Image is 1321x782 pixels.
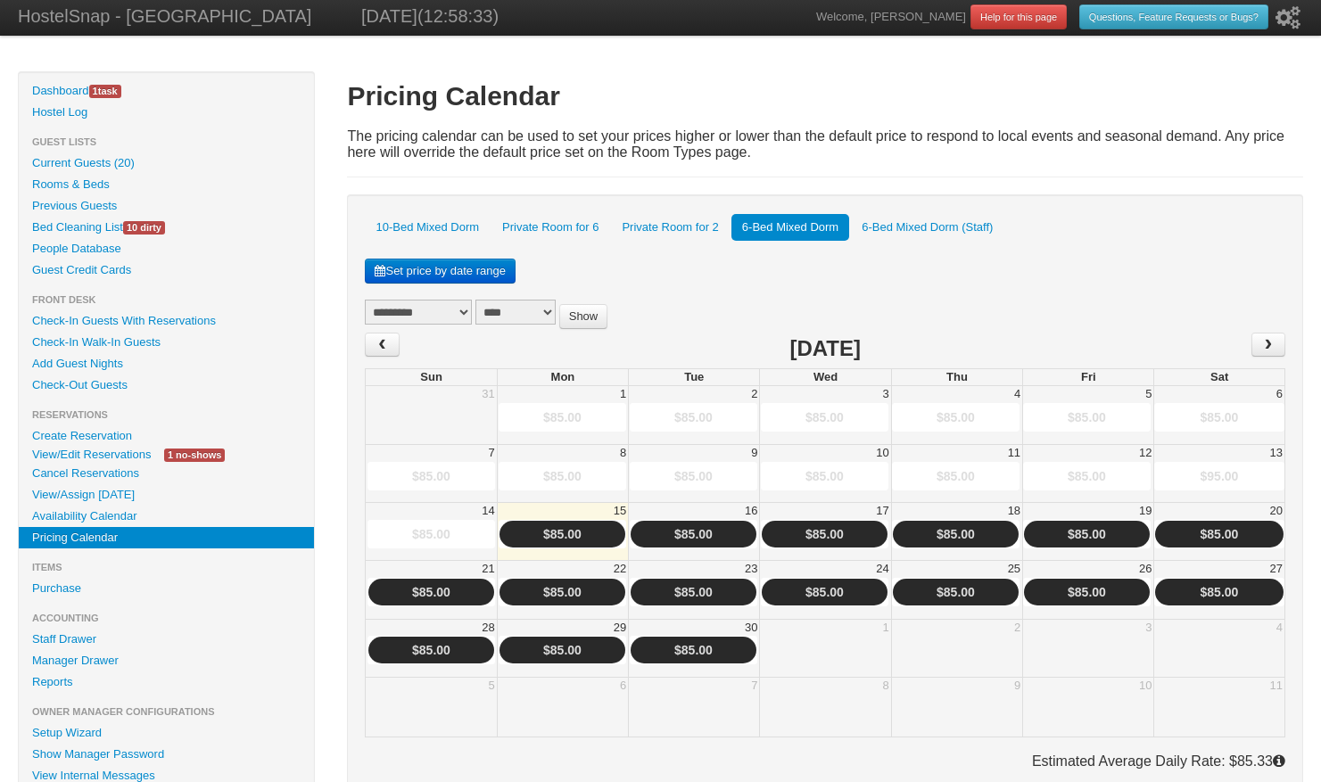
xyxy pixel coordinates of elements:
div: 10 [1137,678,1153,694]
div: 27 [1268,561,1284,577]
div: $85.00 [368,521,494,547]
a: 10-Bed Mixed Dorm [365,214,490,241]
a: 6-Bed Mixed Dorm [731,214,849,241]
th: Tue [628,368,759,386]
li: Front Desk [19,289,314,310]
div: 22 [612,561,628,577]
div: 9 [749,445,759,461]
a: Rooms & Beds [19,174,314,195]
a: Check-In Walk-In Guests [19,332,314,353]
a: $85.00 [674,643,713,657]
a: $85.00 [674,585,713,599]
a: Questions, Feature Requests or Bugs? [1079,4,1268,29]
a: Staff Drawer [19,629,314,650]
h2: [DATE] [789,333,861,365]
span: 1 [93,86,98,96]
a: Dashboard1task [19,80,314,102]
div: 5 [1143,386,1153,402]
li: Items [19,556,314,578]
th: Mon [497,368,628,386]
div: 1 [618,386,628,402]
div: 13 [1268,445,1284,461]
i: Setup Wizard [1276,6,1300,29]
div: 25 [1006,561,1022,577]
h1: Pricing Calendar [347,80,1303,112]
a: Setup Wizard [19,722,314,744]
div: $85.00 [762,463,888,490]
div: 12 [1137,445,1153,461]
div: Estimated Average Daily Rate: $85.33 [1032,753,1285,770]
a: $85.00 [1201,585,1239,599]
a: People Database [19,238,314,259]
li: Accounting [19,607,314,629]
a: Guest Credit Cards [19,259,314,281]
a: Manager Drawer [19,650,314,671]
a: $85.00 [1068,527,1106,541]
th: Sat [1153,368,1285,386]
div: $85.00 [1155,404,1284,431]
div: 16 [743,503,759,519]
a: $85.00 [543,527,582,541]
div: 6 [618,678,628,694]
div: 1 [881,620,891,636]
a: Create Reservation [19,425,314,447]
div: 23 [743,561,759,577]
a: $85.00 [543,643,582,657]
a: $85.00 [805,527,844,541]
span: 10 dirty [123,221,165,235]
div: $85.00 [500,404,625,431]
a: 1 no-shows [151,445,238,464]
a: 6-Bed Mixed Dorm (Staff) [851,214,1003,241]
a: View/Assign [DATE] [19,484,314,506]
div: 9 [1012,678,1022,694]
i: Average only reflects prices shown on this page. It does not include guests previously booked at ... [1273,753,1285,768]
li: Owner Manager Configurations [19,701,314,722]
li: Guest Lists [19,131,314,152]
a: Show Manager Password [19,744,314,765]
p: The pricing calendar can be used to set your prices higher or lower than the default price to res... [347,128,1303,161]
th: Fri [1022,368,1153,386]
div: 4 [1012,386,1022,402]
a: Cancel Reservations [19,463,314,484]
div: 10 [874,445,890,461]
div: $95.00 [1155,463,1284,490]
a: Previous Guests [19,195,314,217]
div: 29 [612,620,628,636]
a: Check-Out Guests [19,375,314,396]
div: 11 [1006,445,1022,461]
span: › [1261,331,1276,358]
a: $85.00 [1201,527,1239,541]
a: $85.00 [543,585,582,599]
a: $85.00 [937,585,975,599]
div: $85.00 [1024,404,1150,431]
div: 15 [612,503,628,519]
a: View/Edit Reservations [19,445,164,464]
a: Help for this page [970,4,1067,29]
div: 17 [874,503,890,519]
a: $85.00 [1068,585,1106,599]
div: 14 [480,503,496,519]
button: Show [559,304,608,329]
div: $85.00 [1024,463,1150,490]
div: 7 [749,678,759,694]
span: task [89,85,121,98]
div: 2 [749,386,759,402]
a: Private Room for 6 [491,214,609,241]
div: 8 [618,445,628,461]
span: 1 no-shows [164,449,225,462]
div: 18 [1006,503,1022,519]
a: Availability Calendar [19,506,314,527]
div: 31 [480,386,496,402]
a: Pricing Calendar [19,527,314,548]
div: 6 [1275,386,1284,402]
div: $85.00 [631,463,756,490]
a: $85.00 [412,643,450,657]
div: 28 [480,620,496,636]
div: $85.00 [500,463,625,490]
div: 5 [487,678,497,694]
th: Sun [365,368,496,386]
div: 20 [1268,503,1284,519]
span: ‹ [376,331,390,358]
a: $85.00 [805,585,844,599]
div: 3 [1143,620,1153,636]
